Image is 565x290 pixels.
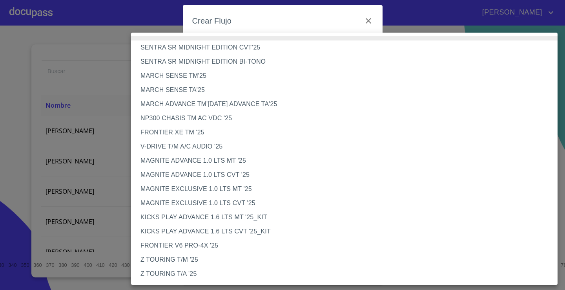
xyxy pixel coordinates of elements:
[131,69,558,83] li: MARCH SENSE TM'25
[131,111,558,125] li: NP300 CHASIS TM AC VDC '25
[131,40,558,55] li: SENTRA SR MIDNIGHT EDITION CVT'25
[131,139,558,154] li: V-DRIVE T/M A/C AUDIO '25
[131,97,558,111] li: MARCH ADVANCE TM'[DATE] ADVANCE TA'25
[131,182,558,196] li: MAGNITE EXCLUSIVE 1.0 LTS MT '25
[131,83,558,97] li: MARCH SENSE TA'25
[131,210,558,224] li: KICKS PLAY ADVANCE 1.6 LTS MT '25_KIT
[131,253,558,267] li: Z TOURING T/M '25
[131,267,558,281] li: Z TOURING T/A '25
[131,168,558,182] li: MAGNITE ADVANCE 1.0 LTS CVT '25
[131,55,558,69] li: SENTRA SR MIDNIGHT EDITION BI-TONO
[131,224,558,239] li: KICKS PLAY ADVANCE 1.6 LTS CVT '25_KIT
[131,125,558,139] li: FRONTIER XE TM '25
[131,239,558,253] li: FRONTIER V6 PRO-4X '25
[131,196,558,210] li: MAGNITE EXCLUSIVE 1.0 LTS CVT '25
[131,154,558,168] li: MAGNITE ADVANCE 1.0 LTS MT '25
